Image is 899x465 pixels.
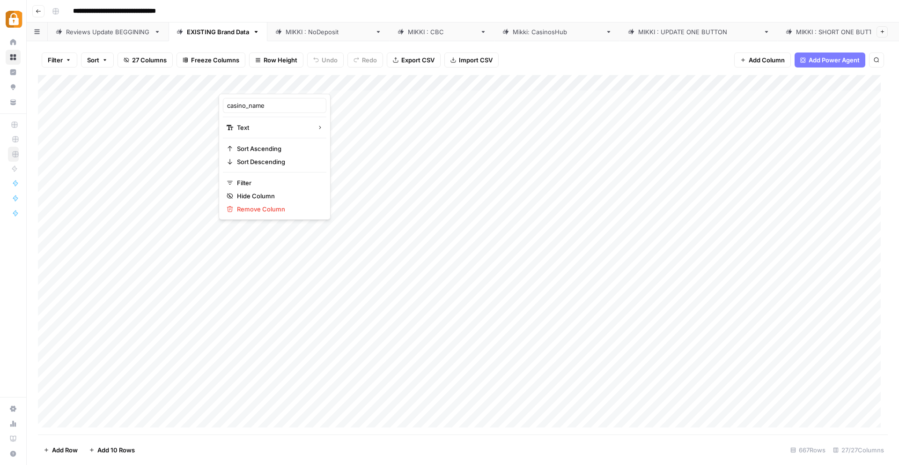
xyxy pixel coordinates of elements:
[401,55,435,65] span: Export CSV
[191,55,239,65] span: Freeze Columns
[387,52,441,67] button: Export CSV
[494,22,620,41] a: [PERSON_NAME]: CasinosHub
[38,442,83,457] button: Add Row
[6,431,21,446] a: Learning Hub
[87,55,99,65] span: Sort
[362,55,377,65] span: Redo
[638,27,759,37] div: [PERSON_NAME] : UPDATE ONE BUTTON
[408,27,476,37] div: [PERSON_NAME] : CBC
[6,35,21,50] a: Home
[66,27,150,37] div: Reviews Update BEGGINING
[620,22,778,41] a: [PERSON_NAME] : UPDATE ONE BUTTON
[177,52,245,67] button: Freeze Columns
[237,123,309,132] span: Text
[42,52,77,67] button: Filter
[237,144,319,153] span: Sort Ascending
[6,11,22,28] img: Adzz Logo
[795,52,865,67] button: Add Power Agent
[749,55,785,65] span: Add Column
[48,22,169,41] a: Reviews Update BEGGINING
[237,178,319,187] span: Filter
[829,442,888,457] div: 27/27 Columns
[6,7,21,31] button: Workspace: Adzz
[734,52,791,67] button: Add Column
[6,95,21,110] a: Your Data
[97,445,135,455] span: Add 10 Rows
[237,204,319,214] span: Remove Column
[390,22,494,41] a: [PERSON_NAME] : CBC
[118,52,173,67] button: 27 Columns
[83,442,140,457] button: Add 10 Rows
[6,80,21,95] a: Opportunities
[264,55,297,65] span: Row Height
[459,55,493,65] span: Import CSV
[444,52,499,67] button: Import CSV
[237,191,319,201] span: Hide Column
[787,442,829,457] div: 667 Rows
[81,52,114,67] button: Sort
[249,52,303,67] button: Row Height
[52,445,78,455] span: Add Row
[6,65,21,80] a: Insights
[513,27,602,37] div: [PERSON_NAME]: CasinosHub
[132,55,167,65] span: 27 Columns
[6,50,21,65] a: Browse
[6,416,21,431] a: Usage
[6,446,21,461] button: Help + Support
[809,55,860,65] span: Add Power Agent
[169,22,267,41] a: EXISTING Brand Data
[6,401,21,416] a: Settings
[307,52,344,67] button: Undo
[237,157,319,166] span: Sort Descending
[322,55,338,65] span: Undo
[48,55,63,65] span: Filter
[187,27,249,37] div: EXISTING Brand Data
[267,22,390,41] a: [PERSON_NAME] : NoDeposit
[286,27,371,37] div: [PERSON_NAME] : NoDeposit
[347,52,383,67] button: Redo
